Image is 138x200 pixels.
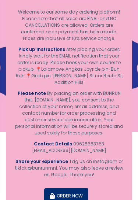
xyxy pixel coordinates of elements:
[15,158,123,178] div: Tag us on instagram or tiktok @bunrunmnl. You may also leave a review on Google. Thank you!
[18,46,65,52] b: Pick up Instructions
[15,46,123,86] div: After placing your order, kindly wait for the EMAIL notification that your order is ready. Please...
[15,9,123,42] div: Welcome to our same day ordering platform! Please note that all sales are FINAL and NO CANCELLATI...
[18,90,46,96] b: Please note
[15,158,68,164] b: Share your experience
[34,141,72,147] b: Contact Details
[15,141,123,154] div: 09628683753 [EMAIL_ADDRESS][DOMAIN_NAME]
[15,90,123,136] div: By placing an order with BUNRUN thru [DOMAIN_NAME], you consent to the collection of your name, e...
